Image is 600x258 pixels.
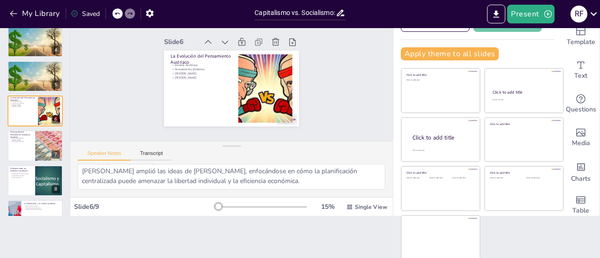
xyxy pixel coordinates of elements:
div: Add a table [562,188,600,222]
span: Text [574,71,587,81]
div: Click to add title [406,73,473,77]
p: Escuela Austríaca [10,101,35,103]
div: Add ready made slides [562,20,600,53]
div: 7 [7,130,63,161]
span: Questions [566,104,596,115]
div: Slide 6 [167,30,202,43]
p: Pensamiento dinámico [172,61,232,72]
div: 7 [52,150,60,159]
div: 6 [52,115,60,124]
p: Críticas al capitalismo [10,138,32,140]
div: Add images, graphics, shapes or video [562,121,600,155]
div: Click to add title [493,89,555,95]
textarea: La Escuela Austríaca ha tenido un impacto significativo en el pensamiento económico, enfatizando ... [78,164,385,190]
p: Importancia del conocimiento [24,209,60,211]
div: Click to add text [526,177,556,179]
div: Click to add title [406,171,473,175]
p: [PERSON_NAME] [171,69,232,80]
div: Saved [71,9,100,18]
p: [PERSON_NAME] [171,65,232,75]
div: Add charts and graphs [562,155,600,188]
button: Apply theme to all slides [401,47,499,60]
div: 8 [7,165,63,196]
p: [PERSON_NAME] [10,139,32,141]
span: Media [572,138,590,148]
div: R F [570,6,587,22]
div: Slide 6 / 9 [74,202,217,211]
button: Speaker Notes [78,150,131,161]
button: Export to PowerPoint [487,5,505,23]
p: [PERSON_NAME] [10,104,35,106]
button: Present [507,5,554,23]
div: Click to add text [492,99,555,101]
span: Table [572,206,589,216]
p: [PERSON_NAME] [10,106,35,108]
p: Asignación de recursos [10,175,32,177]
div: 8 [52,185,60,193]
p: Pensamiento dinámico [10,102,35,104]
div: 6 [7,96,63,126]
button: Transcript [131,150,172,161]
div: Click to add title [412,134,472,142]
button: R F [570,5,587,23]
div: Click to add body [412,149,472,152]
div: Get real-time input from your audience [562,87,600,121]
div: 4 [7,26,63,57]
div: Click to add text [406,177,427,179]
p: Fracaso del socialismo [24,205,60,207]
p: El Desarrollo del Pensamiento Económico Socialista [10,131,32,139]
div: Click to add text [490,177,519,179]
div: Click to add text [452,177,473,179]
div: Click to add title [490,122,557,125]
div: 15 % [316,202,339,211]
div: Click to add text [429,177,450,179]
input: Insert title [255,6,335,20]
p: La Evolución del Pensamiento Austriaco [172,46,234,65]
div: 5 [52,81,60,89]
span: Template [567,37,595,47]
p: Planificación socialista [10,141,32,143]
div: 4 [52,46,60,54]
p: La Evolución del Pensamiento Austriaco [10,96,35,102]
p: Escuela Austríaca [172,57,233,67]
div: Click to add title [490,171,557,175]
span: Single View [355,203,387,211]
p: Nuevas teorías económicas [24,207,60,209]
span: Charts [571,174,591,184]
p: Críticas austriacas [10,177,32,178]
button: My Library [7,6,64,21]
p: El Debate sobre los Sistemas Económicos [10,167,32,172]
div: Click to add text [406,79,473,81]
div: 5 [7,61,63,92]
p: Transformación de economías [10,173,32,175]
p: La Planificación y la Teoría Económica [24,202,60,205]
div: Add text boxes [562,53,600,87]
